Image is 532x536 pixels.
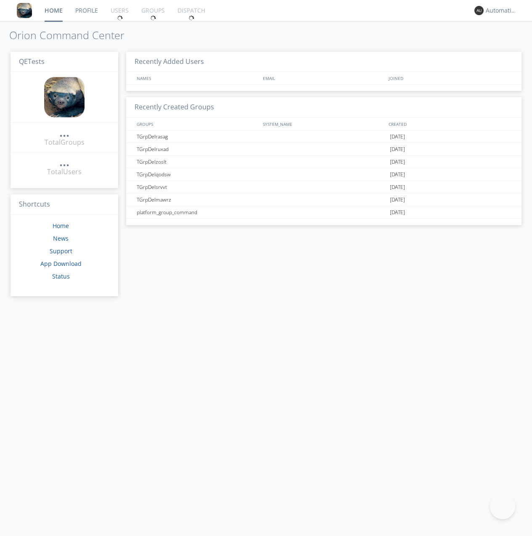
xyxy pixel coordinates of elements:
a: Support [50,247,72,255]
div: TGrpDelruxad [135,143,260,155]
h3: Shortcuts [11,194,118,215]
div: Automation+0004 [486,6,517,15]
a: ... [59,157,69,167]
a: platform_group_command[DATE] [126,206,521,219]
span: [DATE] [390,194,405,206]
a: App Download [40,260,82,268]
div: Total Groups [45,138,85,147]
a: Status [52,272,70,280]
iframe: Toggle Customer Support [490,494,515,519]
a: TGrpDelsrvvt[DATE] [126,181,521,194]
img: 8ff700cf5bab4eb8a436322861af2272 [44,77,85,117]
a: TGrpDelqodsw[DATE] [126,168,521,181]
h3: Recently Created Groups [126,97,521,118]
a: TGrpDelruxad[DATE] [126,143,521,156]
div: TGrpDelmawrz [135,194,260,206]
a: TGrpDelzoslt[DATE] [126,156,521,168]
div: SYSTEM_NAME [261,118,387,130]
div: JOINED [386,72,513,84]
a: ... [59,128,69,138]
a: Home [53,222,69,230]
div: TGrpDelrasag [135,130,260,143]
span: [DATE] [390,181,405,194]
a: TGrpDelrasag[DATE] [126,130,521,143]
div: NAMES [135,72,258,84]
div: TGrpDelsrvvt [135,181,260,193]
div: ... [59,128,69,136]
img: spin.svg [117,15,123,21]
div: Total Users [47,167,82,177]
div: TGrpDelqodsw [135,168,260,180]
div: EMAIL [261,72,387,84]
img: 8ff700cf5bab4eb8a436322861af2272 [17,3,32,18]
div: ... [59,157,69,166]
span: [DATE] [390,143,405,156]
span: [DATE] [390,130,405,143]
span: [DATE] [390,206,405,219]
span: [DATE] [390,156,405,168]
h3: Recently Added Users [126,52,521,72]
div: TGrpDelzoslt [135,156,260,168]
span: [DATE] [390,168,405,181]
div: CREATED [386,118,513,130]
img: spin.svg [188,15,194,21]
span: QETests [19,57,45,66]
img: spin.svg [150,15,156,21]
a: News [53,234,69,242]
a: TGrpDelmawrz[DATE] [126,194,521,206]
img: 373638.png [474,6,484,15]
div: platform_group_command [135,206,260,218]
div: GROUPS [135,118,258,130]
